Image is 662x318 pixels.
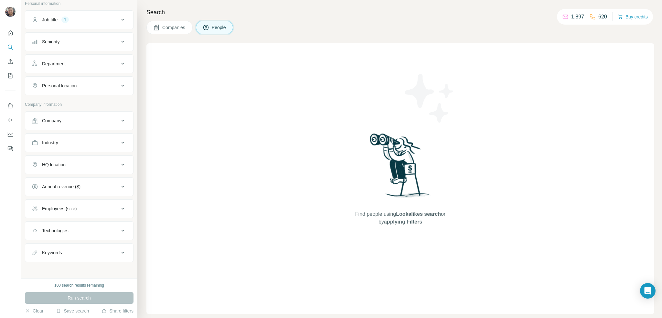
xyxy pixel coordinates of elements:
[212,24,227,31] span: People
[5,128,16,140] button: Dashboard
[25,157,133,172] button: HQ location
[42,16,58,23] div: Job title
[25,179,133,194] button: Annual revenue ($)
[5,100,16,112] button: Use Surfe on LinkedIn
[54,282,104,288] div: 100 search results remaining
[598,13,607,21] p: 620
[25,1,133,6] p: Personal information
[5,27,16,39] button: Quick start
[5,114,16,126] button: Use Surfe API
[5,70,16,82] button: My lists
[571,13,584,21] p: 1,897
[5,41,16,53] button: Search
[25,34,133,49] button: Seniority
[25,223,133,238] button: Technologies
[162,24,186,31] span: Companies
[42,205,77,212] div: Employees (size)
[42,60,66,67] div: Department
[400,69,459,127] img: Surfe Illustration - Stars
[25,308,43,314] button: Clear
[25,201,133,216] button: Employees (size)
[25,245,133,260] button: Keywords
[618,12,648,21] button: Buy credits
[640,283,656,299] div: Open Intercom Messenger
[25,12,133,27] button: Job title1
[5,56,16,67] button: Enrich CSV
[348,210,452,226] span: Find people using or by
[61,17,69,23] div: 1
[56,308,89,314] button: Save search
[5,6,16,17] img: Avatar
[25,102,133,107] p: Company information
[25,135,133,150] button: Industry
[42,82,77,89] div: Personal location
[384,219,422,225] span: applying Filters
[396,211,441,217] span: Lookalikes search
[42,161,66,168] div: HQ location
[42,227,69,234] div: Technologies
[42,117,61,124] div: Company
[42,38,59,45] div: Seniority
[42,183,80,190] div: Annual revenue ($)
[101,308,133,314] button: Share filters
[5,143,16,154] button: Feedback
[25,78,133,93] button: Personal location
[146,8,654,17] h4: Search
[367,132,434,204] img: Surfe Illustration - Woman searching with binoculars
[42,249,62,256] div: Keywords
[42,139,58,146] div: Industry
[25,113,133,128] button: Company
[25,56,133,71] button: Department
